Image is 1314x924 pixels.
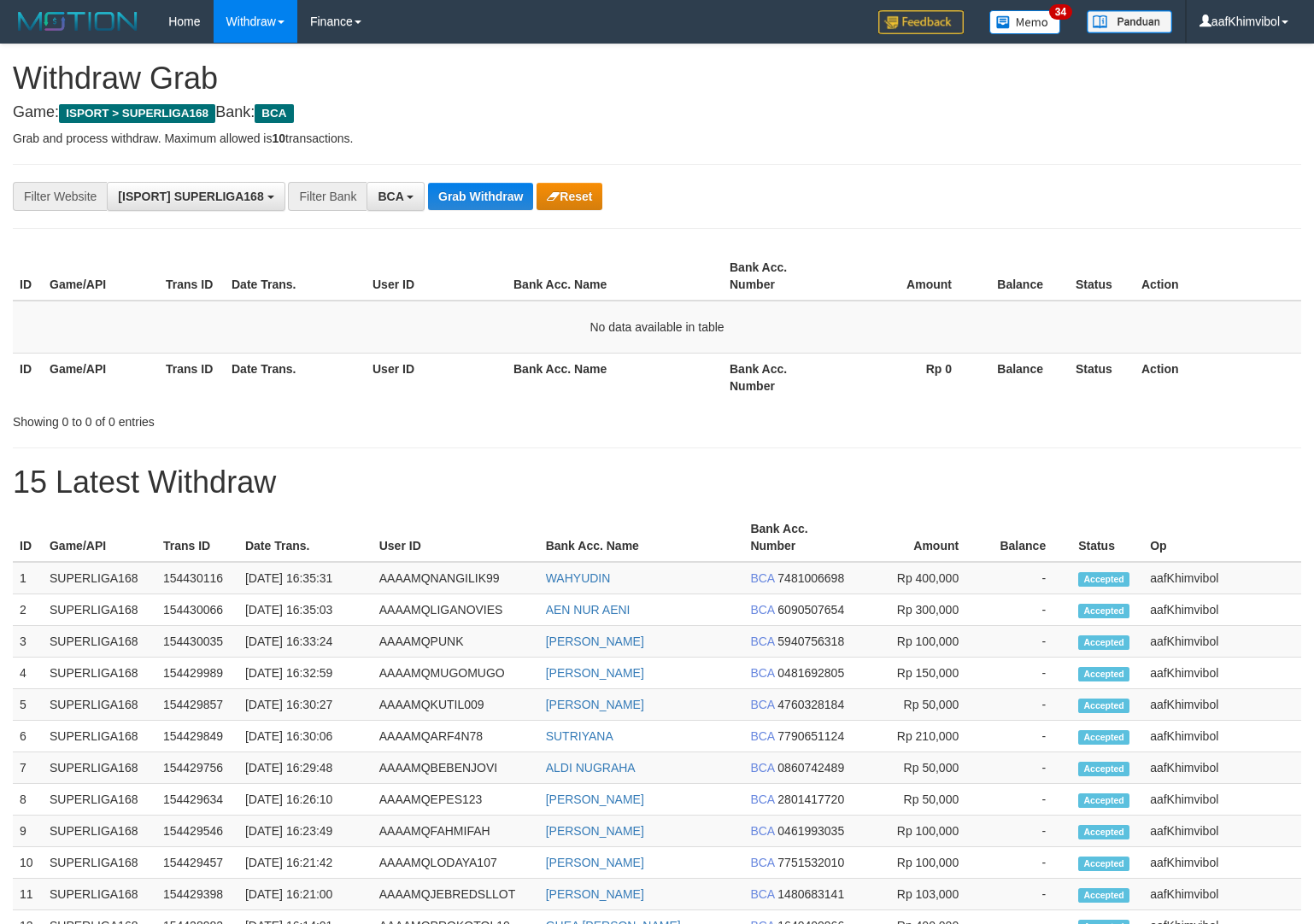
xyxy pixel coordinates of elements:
[372,658,539,689] td: AAAAMQMUGOMUGO
[750,792,774,806] span: BCA
[428,183,533,210] button: Grab Withdraw
[13,252,43,301] th: ID
[750,761,774,775] span: BCA
[750,666,774,680] span: BCA
[1143,594,1301,626] td: aafKhimvibol
[13,816,43,847] td: 9
[13,689,43,721] td: 5
[546,603,631,617] a: AEN NUR AENI
[372,879,539,910] td: AAAAMQJEBREDSLLOT
[43,252,159,301] th: Game/API
[777,792,844,806] span: Copy 2801417720 to clipboard
[43,594,156,626] td: SUPERLIGA168
[750,571,774,585] span: BCA
[1143,689,1301,721] td: aafKhimvibol
[1087,10,1172,33] img: panduan.png
[984,784,1071,816] td: -
[777,856,844,869] span: Copy 7751532010 to clipboard
[546,761,636,775] a: ALDI NUGRAHA
[225,252,366,301] th: Date Trans.
[43,816,156,847] td: SUPERLIGA168
[43,847,156,879] td: SUPERLIGA168
[539,513,744,562] th: Bank Acc. Name
[288,182,367,211] div: Filter Bank
[59,104,215,123] span: ISPORT > SUPERLIGA168
[372,847,539,879] td: AAAAMQLODAYA107
[43,626,156,658] td: SUPERLIGA168
[366,353,507,401] th: User ID
[13,61,1301,96] h1: Withdraw Grab
[43,353,159,401] th: Game/API
[156,721,238,752] td: 154429849
[1143,658,1301,689] td: aafKhimvibol
[1078,762,1129,776] span: Accepted
[989,10,1061,34] img: Button%20Memo.svg
[1078,699,1129,713] span: Accepted
[156,689,238,721] td: 154429857
[777,729,844,743] span: Copy 7790651124 to clipboard
[156,562,238,594] td: 154430116
[13,594,43,626] td: 2
[854,594,984,626] td: Rp 300,000
[507,252,723,301] th: Bank Acc. Name
[156,816,238,847] td: 154429546
[159,353,225,401] th: Trans ID
[1078,635,1129,650] span: Accepted
[13,626,43,658] td: 3
[546,792,644,806] a: [PERSON_NAME]
[750,603,774,617] span: BCA
[777,666,844,680] span: Copy 0481692805 to clipboard
[750,635,774,648] span: BCA
[1135,252,1301,301] th: Action
[984,816,1071,847] td: -
[984,626,1071,658] td: -
[238,721,372,752] td: [DATE] 16:30:06
[372,626,539,658] td: AAAAMQPUNK
[43,562,156,594] td: SUPERLIGA168
[238,626,372,658] td: [DATE] 16:33:24
[854,847,984,879] td: Rp 100,000
[13,301,1301,354] td: No data available in table
[537,183,602,210] button: Reset
[372,689,539,721] td: AAAAMQKUTIL009
[878,10,964,34] img: Feedback.jpg
[1078,667,1129,681] span: Accepted
[777,635,844,648] span: Copy 5940756318 to clipboard
[225,353,366,401] th: Date Trans.
[1069,252,1135,301] th: Status
[1071,513,1143,562] th: Status
[984,752,1071,784] td: -
[156,594,238,626] td: 154430066
[1143,626,1301,658] td: aafKhimvibol
[1049,4,1072,20] span: 34
[777,824,844,838] span: Copy 0461993035 to clipboard
[777,603,844,617] span: Copy 6090507654 to clipboard
[43,879,156,910] td: SUPERLIGA168
[238,594,372,626] td: [DATE] 16:35:03
[372,562,539,594] td: AAAAMQNANGILIK99
[984,562,1071,594] td: -
[984,689,1071,721] td: -
[546,729,613,743] a: SUTRIYANA
[750,887,774,901] span: BCA
[1135,353,1301,401] th: Action
[13,752,43,784] td: 7
[118,190,263,203] span: [ISPORT] SUPERLIGA168
[13,465,1301,500] h1: 15 Latest Withdraw
[984,721,1071,752] td: -
[507,353,723,401] th: Bank Acc. Name
[984,847,1071,879] td: -
[854,752,984,784] td: Rp 50,000
[1078,730,1129,745] span: Accepted
[367,182,425,211] button: BCA
[984,513,1071,562] th: Balance
[854,658,984,689] td: Rp 150,000
[238,562,372,594] td: [DATE] 16:35:31
[107,182,285,211] button: [ISPORT] SUPERLIGA168
[750,698,774,711] span: BCA
[156,658,238,689] td: 154429989
[1078,793,1129,808] span: Accepted
[13,784,43,816] td: 8
[1078,604,1129,618] span: Accepted
[777,761,844,775] span: Copy 0860742489 to clipboard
